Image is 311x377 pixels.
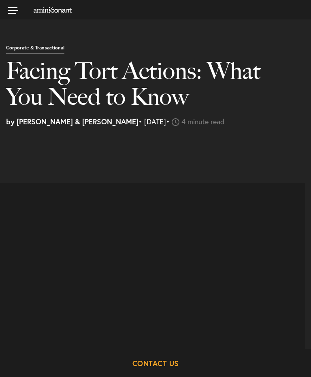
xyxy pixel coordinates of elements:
[34,6,72,13] a: Home
[34,7,72,13] img: Amini & Conant
[132,349,179,377] span: Contact Us
[6,118,305,126] p: • [DATE]
[172,118,179,126] img: icon-time-light.svg
[6,58,290,118] h1: Facing Tort Actions: What You Need to Know
[6,45,64,54] p: Corporate & Transactional
[166,117,170,126] span: •
[6,117,138,126] strong: by [PERSON_NAME] & [PERSON_NAME]
[181,117,224,126] span: 4 minute read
